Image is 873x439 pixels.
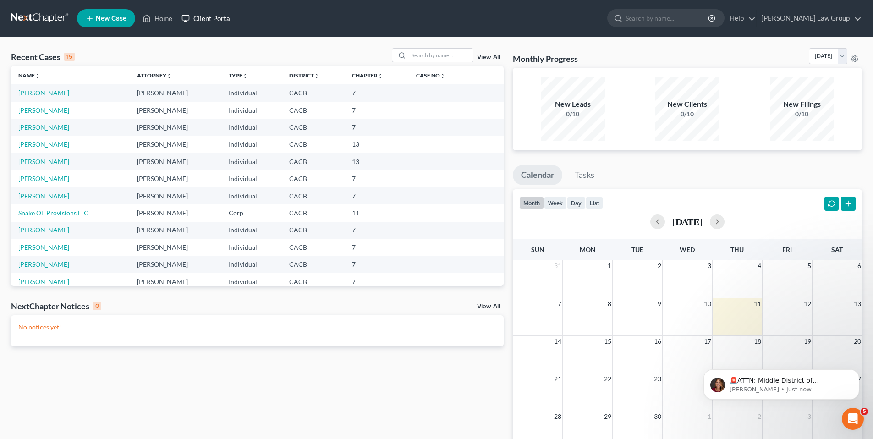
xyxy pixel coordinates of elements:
span: 19 [803,336,812,347]
td: Individual [221,153,282,170]
div: New Clients [655,99,719,110]
td: 13 [345,136,409,153]
span: 14 [553,336,562,347]
span: New Case [96,15,126,22]
div: New Filings [770,99,834,110]
td: CACB [282,187,345,204]
td: [PERSON_NAME] [130,187,221,204]
span: 23 [653,373,662,384]
td: [PERSON_NAME] [130,84,221,101]
i: unfold_more [378,73,383,79]
iframe: Intercom notifications message [690,350,873,414]
td: CACB [282,222,345,239]
a: [PERSON_NAME] [18,243,69,251]
a: [PERSON_NAME] [18,192,69,200]
i: unfold_more [440,73,445,79]
span: Thu [730,246,744,253]
i: unfold_more [242,73,248,79]
p: No notices yet! [18,323,496,332]
a: Case Nounfold_more [416,72,445,79]
td: 11 [345,204,409,221]
a: [PERSON_NAME] [18,175,69,182]
td: CACB [282,102,345,119]
span: 15 [603,336,612,347]
span: Wed [680,246,695,253]
span: 10 [703,298,712,309]
span: 13 [853,298,862,309]
td: Individual [221,136,282,153]
h2: [DATE] [672,217,703,226]
td: CACB [282,84,345,101]
td: Individual [221,256,282,273]
a: Nameunfold_more [18,72,40,79]
td: CACB [282,136,345,153]
h3: Monthly Progress [513,53,578,64]
a: [PERSON_NAME] [18,140,69,148]
td: Individual [221,239,282,256]
td: 7 [345,102,409,119]
td: 7 [345,222,409,239]
td: CACB [282,239,345,256]
i: unfold_more [314,73,319,79]
a: Attorneyunfold_more [137,72,172,79]
td: [PERSON_NAME] [130,119,221,136]
button: list [586,197,603,209]
td: [PERSON_NAME] [130,204,221,221]
a: Snake Oil Provisions LLC [18,209,88,217]
span: 3 [807,411,812,422]
a: [PERSON_NAME] [18,123,69,131]
div: 0/10 [770,110,834,119]
span: 22 [603,373,612,384]
a: Client Portal [177,10,236,27]
button: day [567,197,586,209]
td: [PERSON_NAME] [130,273,221,290]
td: [PERSON_NAME] [130,102,221,119]
td: [PERSON_NAME] [130,136,221,153]
a: Tasks [566,165,603,185]
span: 9 [657,298,662,309]
span: 20 [853,336,862,347]
td: CACB [282,256,345,273]
span: 30 [653,411,662,422]
a: [PERSON_NAME] [18,278,69,285]
input: Search by name... [409,49,473,62]
td: 13 [345,153,409,170]
a: [PERSON_NAME] [18,106,69,114]
td: 7 [345,239,409,256]
span: 7 [557,298,562,309]
span: 17 [703,336,712,347]
td: 7 [345,256,409,273]
td: CACB [282,119,345,136]
span: 6 [857,260,862,271]
span: 11 [753,298,762,309]
span: Tue [631,246,643,253]
button: week [544,197,567,209]
span: 5 [807,260,812,271]
td: Individual [221,102,282,119]
span: 12 [803,298,812,309]
td: [PERSON_NAME] [130,170,221,187]
td: Individual [221,119,282,136]
a: Typeunfold_more [229,72,248,79]
span: 18 [753,336,762,347]
a: Home [138,10,177,27]
td: Individual [221,170,282,187]
a: [PERSON_NAME] [18,158,69,165]
button: month [519,197,544,209]
span: 1 [607,260,612,271]
input: Search by name... [626,10,709,27]
td: Corp [221,204,282,221]
td: [PERSON_NAME] [130,239,221,256]
span: Mon [580,246,596,253]
td: [PERSON_NAME] [130,256,221,273]
span: 2 [657,260,662,271]
span: 31 [553,260,562,271]
i: unfold_more [166,73,172,79]
td: [PERSON_NAME] [130,153,221,170]
div: 0/10 [655,110,719,119]
td: CACB [282,204,345,221]
a: Help [725,10,756,27]
span: 21 [553,373,562,384]
div: NextChapter Notices [11,301,101,312]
